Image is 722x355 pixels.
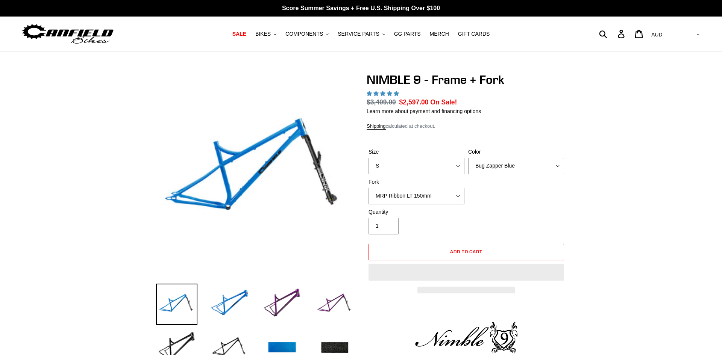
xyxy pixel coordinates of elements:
[394,31,421,37] span: GG PARTS
[458,31,490,37] span: GIFT CARDS
[369,178,464,186] label: Fork
[338,31,379,37] span: SERVICE PARTS
[282,29,332,39] button: COMPONENTS
[156,284,197,325] img: Load image into Gallery viewer, NIMBLE 9 - Frame + Fork
[314,284,355,325] img: Load image into Gallery viewer, NIMBLE 9 - Frame + Fork
[369,244,564,260] button: Add to cart
[430,31,449,37] span: MERCH
[454,29,494,39] a: GIFT CARDS
[209,284,250,325] img: Load image into Gallery viewer, NIMBLE 9 - Frame + Fork
[603,26,622,42] input: Search
[229,29,250,39] a: SALE
[21,22,115,46] img: Canfield Bikes
[468,148,564,156] label: Color
[367,123,386,130] a: Shipping
[367,91,400,97] span: 4.89 stars
[252,29,280,39] button: BIKES
[399,98,429,106] span: $2,597.00
[390,29,425,39] a: GG PARTS
[367,122,566,130] div: calculated at checkout.
[369,208,464,216] label: Quantity
[430,97,457,107] span: On Sale!
[285,31,323,37] span: COMPONENTS
[426,29,453,39] a: MERCH
[261,284,303,325] img: Load image into Gallery viewer, NIMBLE 9 - Frame + Fork
[255,31,271,37] span: BIKES
[158,74,354,270] img: NIMBLE 9 - Frame + Fork
[450,249,483,254] span: Add to cart
[367,73,566,87] h1: NIMBLE 9 - Frame + Fork
[232,31,246,37] span: SALE
[367,108,481,114] a: Learn more about payment and financing options
[369,148,464,156] label: Size
[367,98,396,106] s: $3,409.00
[334,29,388,39] button: SERVICE PARTS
